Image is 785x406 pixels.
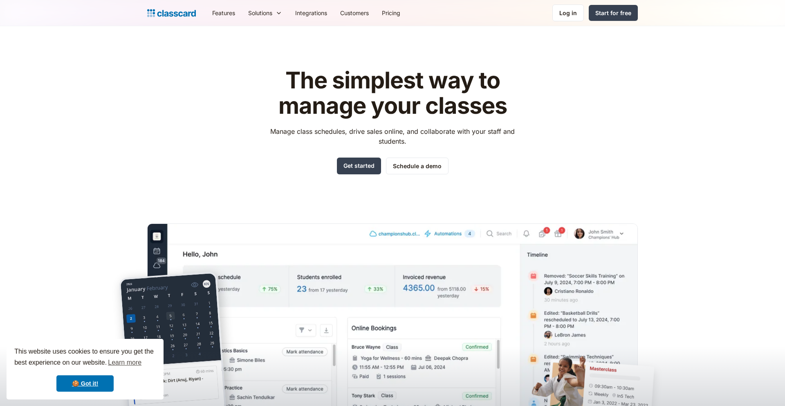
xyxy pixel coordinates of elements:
[263,126,523,146] p: Manage class schedules, drive sales online, and collaborate with your staff and students.
[559,9,577,17] div: Log in
[375,4,407,22] a: Pricing
[334,4,375,22] a: Customers
[595,9,631,17] div: Start for free
[552,5,584,21] a: Log in
[589,5,638,21] a: Start for free
[107,356,143,369] a: learn more about cookies
[263,68,523,118] h1: The simplest way to manage your classes
[289,4,334,22] a: Integrations
[248,9,272,17] div: Solutions
[7,339,164,399] div: cookieconsent
[56,375,114,392] a: dismiss cookie message
[206,4,242,22] a: Features
[242,4,289,22] div: Solutions
[147,7,196,19] a: home
[386,158,449,174] a: Schedule a demo
[337,158,381,174] a: Get started
[14,347,156,369] span: This website uses cookies to ensure you get the best experience on our website.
